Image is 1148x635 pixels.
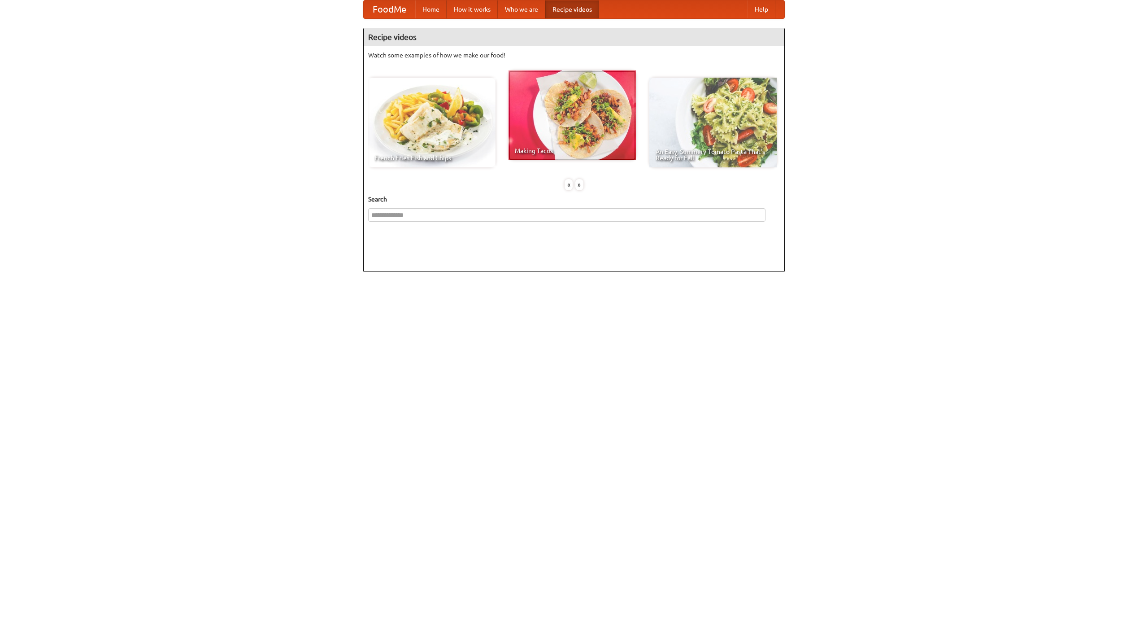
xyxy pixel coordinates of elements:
[545,0,599,18] a: Recipe videos
[364,0,415,18] a: FoodMe
[509,70,636,160] a: Making Tacos
[368,78,496,167] a: French Fries Fish and Chips
[415,0,447,18] a: Home
[364,28,784,46] h4: Recipe videos
[368,51,780,60] p: Watch some examples of how we make our food!
[649,78,777,167] a: An Easy, Summery Tomato Pasta That's Ready for Fall
[748,0,775,18] a: Help
[656,149,770,161] span: An Easy, Summery Tomato Pasta That's Ready for Fall
[374,155,489,161] span: French Fries Fish and Chips
[498,0,545,18] a: Who we are
[575,179,583,190] div: »
[447,0,498,18] a: How it works
[368,195,780,204] h5: Search
[565,179,573,190] div: «
[515,148,630,154] span: Making Tacos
